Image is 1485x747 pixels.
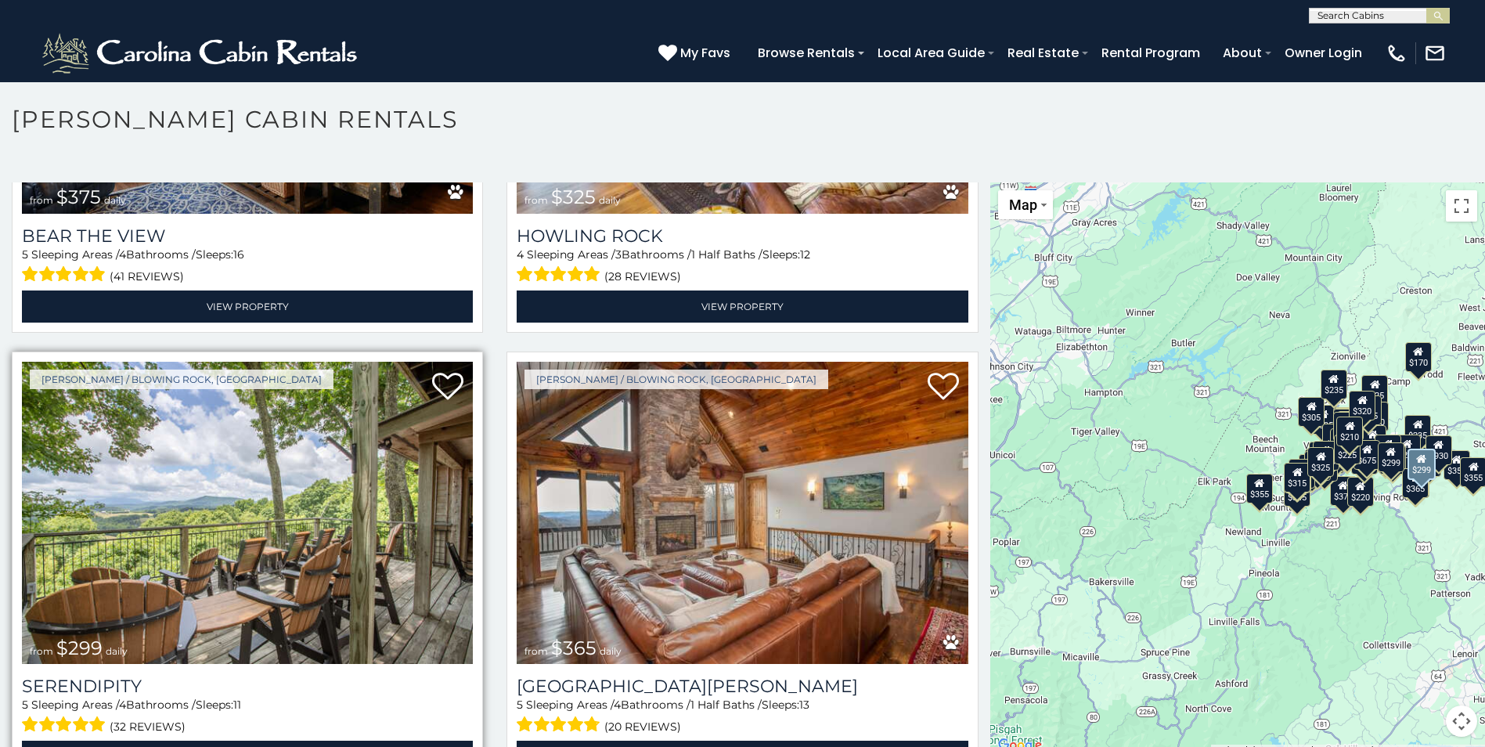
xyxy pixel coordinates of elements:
[1375,435,1401,464] div: $260
[1403,468,1429,498] div: $350
[22,698,28,712] span: 5
[1361,375,1388,405] div: $525
[1378,442,1404,472] div: $299
[517,247,524,262] span: 4
[1277,39,1370,67] a: Owner Login
[1347,477,1374,507] div: $220
[1404,342,1431,372] div: $170
[1246,474,1273,503] div: $355
[1330,428,1357,458] div: $451
[799,698,809,712] span: 13
[1333,408,1360,438] div: $360
[750,39,863,67] a: Browse Rentals
[928,371,959,404] a: Add to favorites
[22,362,473,664] a: Serendipity from $299 daily
[1000,39,1087,67] a: Real Estate
[517,676,968,697] h3: Mountain Laurel Lodge
[517,676,968,697] a: [GEOGRAPHIC_DATA][PERSON_NAME]
[517,697,968,737] div: Sleeping Areas / Bathrooms / Sleeps:
[119,698,126,712] span: 4
[599,194,621,206] span: daily
[998,190,1053,219] button: Change map style
[517,290,968,323] a: View Property
[30,194,53,206] span: from
[22,247,473,287] div: Sleeping Areas / Bathrooms / Sleeps:
[22,676,473,697] a: Serendipity
[1386,42,1408,64] img: phone-regular-white.png
[39,30,364,77] img: White-1-2.png
[1313,441,1339,471] div: $400
[517,362,968,664] a: Mountain Laurel Lodge from $365 daily
[1336,417,1363,446] div: $210
[1394,435,1421,464] div: $230
[110,266,184,287] span: (41 reviews)
[119,247,126,262] span: 4
[1426,435,1452,465] div: $930
[870,39,993,67] a: Local Area Guide
[615,247,622,262] span: 3
[1446,190,1477,222] button: Toggle fullscreen view
[22,247,28,262] span: 5
[22,290,473,323] a: View Property
[1094,39,1208,67] a: Rental Program
[22,697,473,737] div: Sleeping Areas / Bathrooms / Sleeps:
[22,226,473,247] a: Bear The View
[680,43,730,63] span: My Favs
[1320,370,1346,399] div: $235
[1402,468,1429,498] div: $365
[517,226,968,247] a: Howling Rock
[614,698,621,712] span: 4
[104,194,126,206] span: daily
[22,362,473,664] img: Serendipity
[551,637,597,659] span: $365
[1298,397,1325,427] div: $305
[1404,415,1431,445] div: $235
[517,247,968,287] div: Sleeping Areas / Bathrooms / Sleeps:
[1333,409,1360,438] div: $525
[690,698,762,712] span: 1 Half Baths /
[524,645,548,657] span: from
[1289,459,1315,489] div: $305
[1322,424,1349,453] div: $410
[432,371,463,404] a: Add to favorites
[517,362,968,664] img: Mountain Laurel Lodge
[1444,450,1470,480] div: $355
[233,698,241,712] span: 11
[233,247,244,262] span: 16
[1349,391,1375,420] div: $320
[56,637,103,659] span: $299
[604,266,681,287] span: (28 reviews)
[30,370,333,389] a: [PERSON_NAME] / Blowing Rock, [GEOGRAPHIC_DATA]
[691,247,762,262] span: 1 Half Baths /
[551,186,596,208] span: $325
[30,645,53,657] span: from
[800,247,810,262] span: 12
[524,370,828,389] a: [PERSON_NAME] / Blowing Rock, [GEOGRAPHIC_DATA]
[1284,463,1310,493] div: $315
[1337,411,1364,441] div: $349
[1407,449,1435,480] div: $299
[1446,705,1477,737] button: Map camera controls
[1215,39,1270,67] a: About
[1329,476,1356,506] div: $375
[1307,447,1334,477] div: $325
[524,194,548,206] span: from
[1334,435,1361,464] div: $225
[604,716,681,737] span: (20 reviews)
[1353,440,1380,470] div: $675
[110,716,186,737] span: (32 reviews)
[106,645,128,657] span: daily
[1285,463,1311,493] div: $300
[56,186,101,208] span: $375
[1009,197,1037,213] span: Map
[517,698,523,712] span: 5
[658,43,734,63] a: My Favs
[600,645,622,657] span: daily
[1332,412,1359,442] div: $460
[1424,42,1446,64] img: mail-regular-white.png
